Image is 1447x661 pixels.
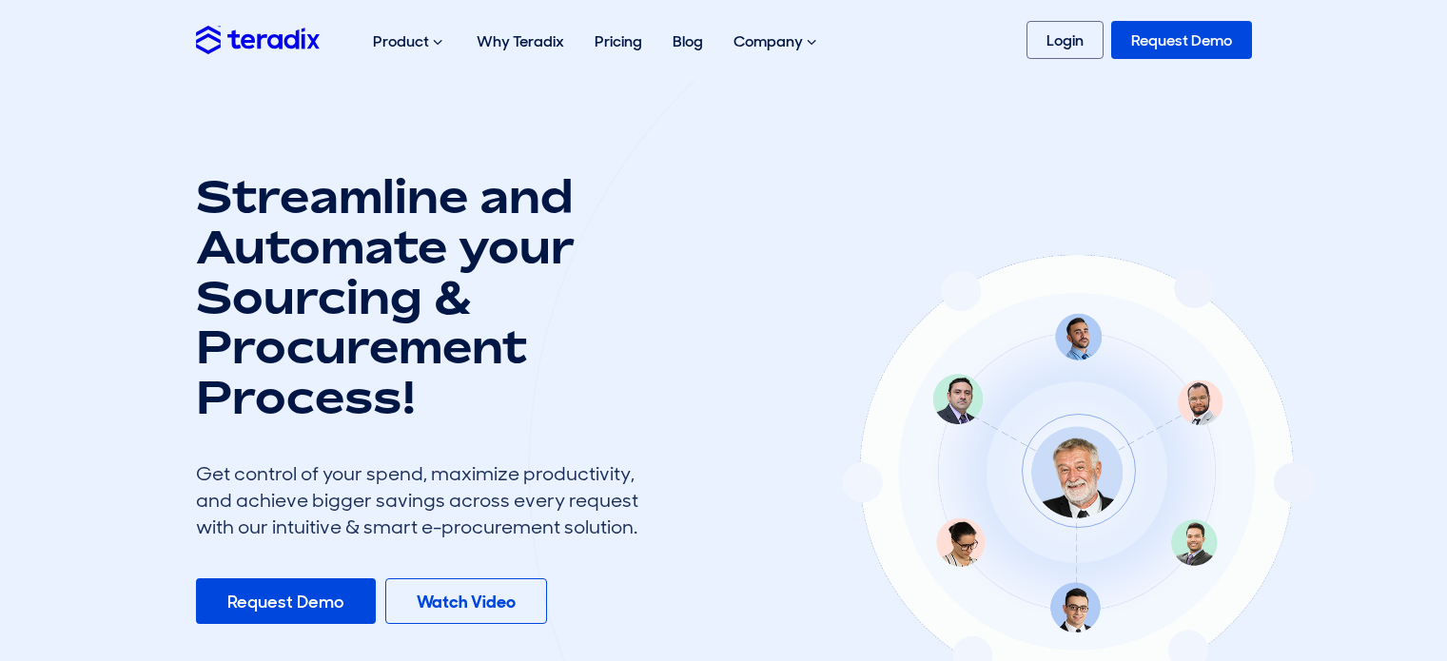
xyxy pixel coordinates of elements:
[461,11,579,71] a: Why Teradix
[1111,21,1252,59] a: Request Demo
[196,26,320,53] img: Teradix logo
[196,578,376,624] a: Request Demo
[358,11,461,72] div: Product
[385,578,547,624] a: Watch Video
[196,171,653,422] h1: Streamline and Automate your Sourcing & Procurement Process!
[718,11,835,72] div: Company
[196,460,653,540] div: Get control of your spend, maximize productivity, and achieve bigger savings across every request...
[417,591,516,613] b: Watch Video
[1027,21,1104,59] a: Login
[579,11,657,71] a: Pricing
[657,11,718,71] a: Blog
